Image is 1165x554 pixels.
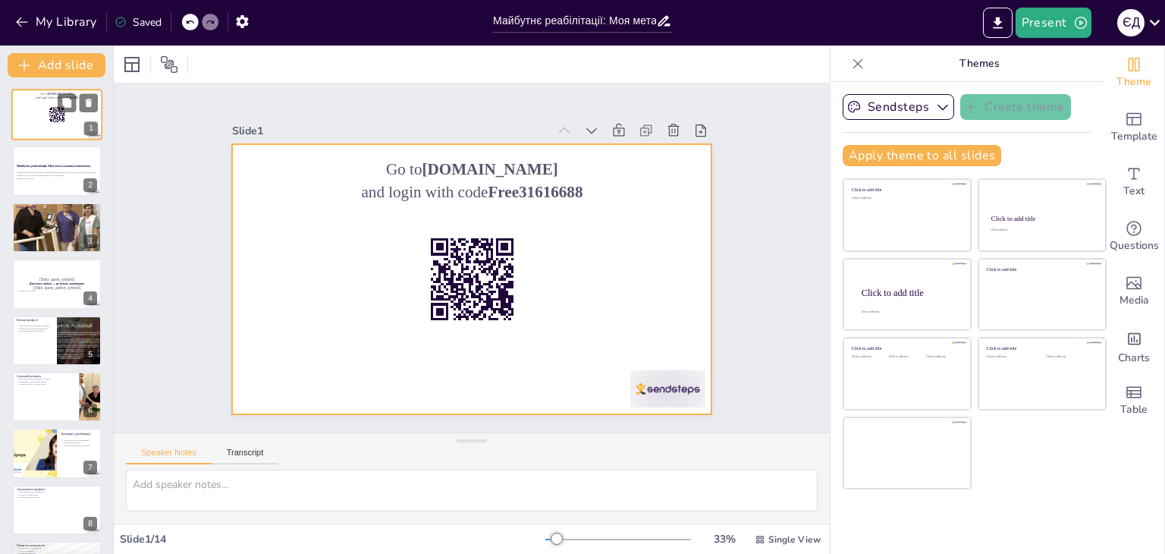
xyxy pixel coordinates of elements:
div: 2 [83,178,97,192]
p: Актуальність професії [17,486,75,491]
div: Click to add title [987,266,1095,272]
p: Важливість реабілітації. [17,496,75,499]
p: [PERSON_NAME] [17,289,97,292]
div: 6 [83,404,97,417]
button: Export to PowerPoint [983,8,1013,38]
div: 1 [11,89,102,140]
p: Попит на спеціалістів [17,543,97,548]
div: Click to add title [852,346,960,351]
button: Apply theme to all slides [843,145,1001,166]
p: Go to [363,39,699,345]
div: Layout [120,52,144,77]
div: Slide 1 / 14 [120,532,545,546]
div: Click to add body [862,310,957,313]
div: Click to add text [852,197,960,200]
button: Sendsteps [843,94,954,120]
div: 33 % [706,532,743,546]
p: Фахівці з реабілітації важливі для пацієнтів. [17,208,97,211]
div: Click to add title [987,346,1095,351]
p: Витоки професії [17,317,52,322]
div: Click to add text [987,355,1035,359]
button: Duplicate Slide [58,93,76,112]
div: 7 [12,428,102,478]
div: Add text boxes [1104,155,1164,209]
span: Table [1120,401,1148,418]
span: Template [1111,128,1157,145]
div: Click to add title [862,287,959,297]
button: Add slide [8,53,105,77]
div: Click to add title [991,215,1092,222]
p: and login with code [348,56,684,362]
p: Назва професії [17,205,97,209]
span: Questions [1110,238,1159,254]
div: 1 [84,122,98,136]
div: Add charts and graphs [1104,319,1164,373]
p: Generated with [URL] [17,177,97,180]
p: Роль у лікуванні. [17,549,97,552]
span: Text [1123,183,1145,200]
p: Розвиток реабілітаційної медицини. [17,324,52,327]
button: Transcript [212,448,279,464]
div: 8 [83,517,97,530]
strong: Free31616688 [522,213,604,290]
div: 3 [83,235,97,248]
span: Single View [768,534,821,546]
div: 5 [83,348,97,361]
p: Незамінність спеціалістів. [17,546,97,549]
p: Актуальність у сучасному світі. [17,383,75,386]
p: Зміни в підходах до лікування. [61,445,97,448]
div: 2 [12,146,102,196]
div: Add images, graphics, shapes or video [1104,264,1164,319]
p: Інтеграція в лікувальний процес. [17,380,75,383]
div: 8 [12,485,102,535]
div: Click to add text [991,229,1091,232]
div: Є Д [1117,9,1145,36]
button: Delete Slide [80,93,98,112]
div: Add ready made slides [1104,100,1164,155]
p: Themes [870,46,1088,82]
span: Theme [1116,74,1151,90]
p: and login with code [16,96,98,100]
div: Saved [115,15,162,30]
p: Історичний контекст професії. [17,329,52,332]
span: Media [1119,292,1149,309]
div: Click to add text [1046,355,1094,359]
button: Create theme [960,94,1071,120]
p: Переваги інновацій. [61,442,97,445]
div: Change the overall theme [1104,46,1164,100]
div: 7 [83,461,97,474]
p: [Todo: quote_symbol] [17,277,97,283]
button: Present [1016,8,1091,38]
span: Position [160,55,178,74]
button: Speaker Notes [126,448,212,464]
p: Інновації у реабілітації [61,432,97,436]
p: [Todo: quote_author_symbol] [17,285,97,291]
p: Професія охоплює різні аспекти здоров'я. [17,211,97,214]
p: Go to [16,92,98,96]
span: Charts [1118,350,1150,367]
div: 6 [12,372,102,422]
div: 3 [12,203,102,253]
strong: [DOMAIN_NAME] [488,152,601,256]
p: Важливість відновлення функцій. [17,327,52,330]
div: 4 [12,259,102,309]
strong: [DOMAIN_NAME] [47,92,73,95]
p: Нові технології в реабілітації. [61,439,97,442]
p: Презентація професії фізичного терапевта/ерготерапевта, що висвітлює історію, актуальність, особи... [17,171,97,176]
p: Взаємодія з пацієнтами є критично важливою. [17,214,97,217]
div: Click to add title [852,187,960,193]
button: My Library [11,10,103,34]
div: Click to add text [852,355,886,359]
div: Get real-time input from your audience [1104,209,1164,264]
div: Click to add text [926,355,960,359]
input: Insert title [493,10,656,32]
p: Зростання значення фізичної терапії. [17,377,75,380]
div: Click to add text [889,355,923,359]
p: Попит на спеціалістів. [17,493,75,496]
div: 4 [83,291,97,305]
div: 5 [12,316,102,366]
strong: Майбутнє реабілітації: Моя мета в допомозі пацієнтам [17,165,90,168]
div: Add a table [1104,373,1164,428]
p: Сучасний розвиток [17,374,75,379]
p: Зростання кількості пацієнтів. [17,490,75,493]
